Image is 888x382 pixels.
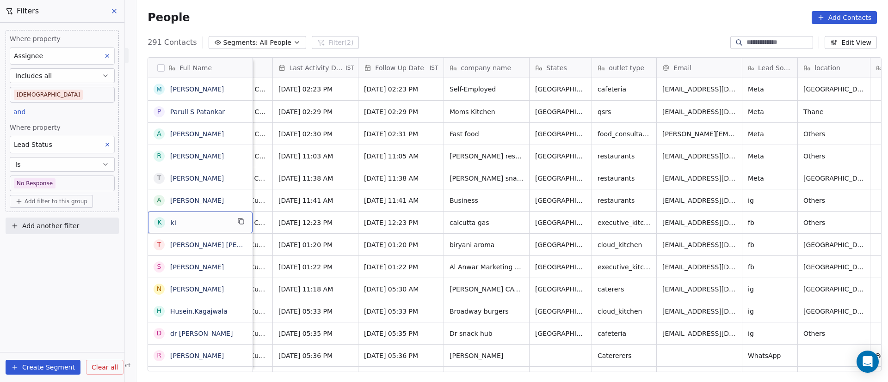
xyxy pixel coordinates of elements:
span: Self-Employed [450,85,524,94]
button: Filter(2) [312,36,359,49]
div: R [157,351,161,360]
span: [DATE] 01:20 PM [364,240,438,249]
div: N [157,284,161,294]
a: [PERSON_NAME] [170,152,224,160]
span: [EMAIL_ADDRESS][DOMAIN_NAME] [662,262,736,272]
span: [GEOGRAPHIC_DATA] [535,129,586,139]
span: fb [748,240,792,249]
span: fb [748,218,792,227]
div: S [157,262,161,272]
div: Email [657,58,742,78]
div: H [157,306,162,316]
a: Husein.Kagajwala [170,308,228,315]
div: location [798,58,870,78]
span: Others [803,329,864,338]
span: [DATE] 02:23 PM [278,85,352,94]
span: [DATE] 12:23 PM [278,218,352,227]
span: food_consultants [598,129,651,139]
span: Meta [748,107,792,116]
span: Follow Up Date [375,63,424,73]
span: States [546,63,567,73]
span: [EMAIL_ADDRESS][DOMAIN_NAME] [662,152,736,161]
span: WhatsApp [748,351,792,360]
span: [GEOGRAPHIC_DATA] [803,174,864,183]
span: [EMAIL_ADDRESS][DOMAIN_NAME] [662,307,736,316]
span: outlet type [609,63,644,73]
span: [DATE] 11:41 AM [364,196,438,205]
div: R [157,151,161,161]
span: IST [345,64,354,72]
span: [EMAIL_ADDRESS][DOMAIN_NAME] [662,196,736,205]
span: [DATE] 05:33 PM [278,307,352,316]
span: restaurants [598,196,651,205]
span: restaurants [598,174,651,183]
span: [PERSON_NAME][EMAIL_ADDRESS][PERSON_NAME][DOMAIN_NAME] [662,129,736,139]
span: [GEOGRAPHIC_DATA] [535,85,586,94]
div: Open Intercom Messenger [857,351,879,373]
a: Parull S Patankar [170,108,225,115]
span: [GEOGRAPHIC_DATA] [535,196,586,205]
div: States [530,58,592,78]
span: Moms Kitchen [450,107,524,116]
a: dr [PERSON_NAME] [170,330,233,337]
div: t [157,240,161,249]
span: [GEOGRAPHIC_DATA] [535,329,586,338]
span: [DATE] 11:05 AM [364,152,438,161]
span: All People [260,38,291,48]
div: d [157,328,162,338]
span: cloud_kitchen [598,307,651,316]
span: [PERSON_NAME] CATERERS [450,285,524,294]
span: [DATE] 11:38 AM [278,174,352,183]
a: [PERSON_NAME] [170,175,224,182]
div: P [157,107,161,116]
span: [EMAIL_ADDRESS][DOMAIN_NAME] [662,85,736,94]
div: M [156,85,162,94]
div: Last Activity DateIST [273,58,358,78]
span: [DATE] 02:29 PM [278,107,352,116]
div: outlet type [592,58,656,78]
button: Add Contacts [812,11,877,24]
a: [PERSON_NAME] [170,352,224,359]
span: [GEOGRAPHIC_DATA] [535,262,586,272]
span: [DATE] 11:03 AM [278,152,352,161]
span: [GEOGRAPHIC_DATA] [803,262,864,272]
span: ig [748,329,792,338]
div: k [158,218,162,227]
span: Thane [803,107,864,116]
span: calcutta gas [450,218,524,227]
span: [DATE] 05:33 PM [364,307,438,316]
span: [EMAIL_ADDRESS][DOMAIN_NAME] [662,285,736,294]
span: [GEOGRAPHIC_DATA] [535,285,586,294]
div: Full Name [148,58,253,78]
span: cafeteria [598,85,651,94]
span: [PERSON_NAME] [450,351,524,360]
span: biryani aroma [450,240,524,249]
span: [DATE] 12:23 PM [364,218,438,227]
span: [DATE] 11:38 AM [364,174,438,183]
a: [PERSON_NAME] [170,85,224,93]
span: Dr snack hub [450,329,524,338]
span: executive_kitchens [598,262,651,272]
span: [DATE] 05:36 PM [364,351,438,360]
span: caterers [598,285,651,294]
span: Last Activity Date [290,63,344,73]
span: qsrs [598,107,651,116]
span: [EMAIL_ADDRESS][DOMAIN_NAME] [662,218,736,227]
button: Edit View [825,36,877,49]
span: company name [461,63,511,73]
a: [PERSON_NAME] [170,285,224,293]
span: ig [748,307,792,316]
span: Others [803,218,864,227]
span: ig [748,285,792,294]
span: cafeteria [598,329,651,338]
div: A [157,195,162,205]
span: [GEOGRAPHIC_DATA] [803,240,864,249]
span: fb [748,262,792,272]
span: Catererers [598,351,651,360]
span: Broadway burgers [450,307,524,316]
span: [GEOGRAPHIC_DATA] [535,107,586,116]
span: restaurants [598,152,651,161]
span: [DATE] 01:22 PM [364,262,438,272]
span: cloud_kitchen [598,240,651,249]
a: ki [171,219,176,226]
